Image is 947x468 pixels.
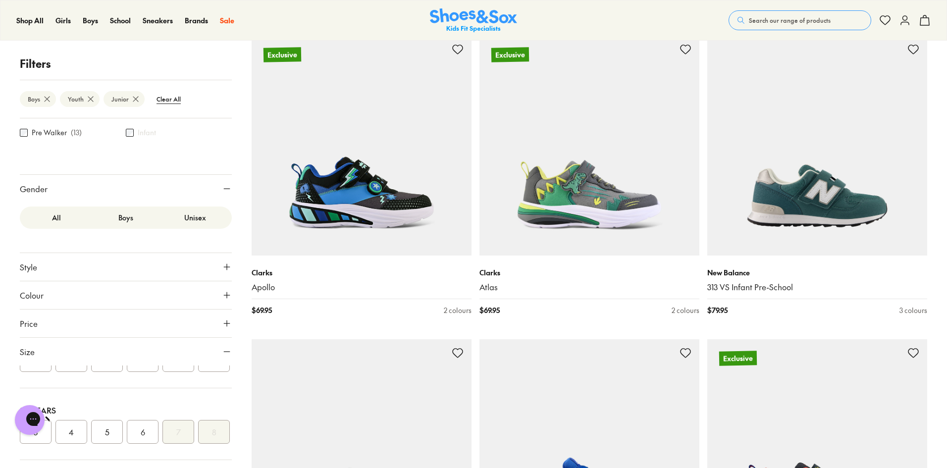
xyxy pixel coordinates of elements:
[127,420,158,444] button: 6
[220,15,234,25] span: Sale
[71,128,82,138] p: ( 13 )
[143,15,173,26] a: Sneakers
[22,208,91,227] label: All
[729,10,871,30] button: Search our range of products
[491,47,529,62] p: Exclusive
[149,90,189,108] btn: Clear All
[20,317,38,329] span: Price
[55,15,71,26] a: Girls
[444,305,472,315] div: 2 colours
[263,47,301,62] p: Exclusive
[143,15,173,25] span: Sneakers
[479,36,699,256] a: Exclusive
[479,267,699,278] p: Clarks
[104,91,145,107] btn: Junior
[83,15,98,26] a: Boys
[20,404,232,416] div: 8+ Years
[707,267,927,278] p: New Balance
[198,420,230,444] button: 8
[430,8,517,33] a: Shoes & Sox
[20,183,48,195] span: Gender
[479,305,500,315] span: $ 69.95
[20,55,232,72] p: Filters
[20,289,44,301] span: Colour
[16,15,44,26] a: Shop All
[20,91,56,107] btn: Boys
[707,282,927,293] a: 313 VS Infant Pre-School
[162,420,194,444] button: 7
[20,338,232,365] button: Size
[20,175,232,203] button: Gender
[20,310,232,337] button: Price
[749,16,831,25] span: Search our range of products
[20,261,37,273] span: Style
[899,305,927,315] div: 3 colours
[60,91,100,107] btn: Youth
[83,15,98,25] span: Boys
[672,305,699,315] div: 2 colours
[252,282,472,293] a: Apollo
[220,15,234,26] a: Sale
[10,402,50,438] iframe: Gorgias live chat messenger
[110,15,131,26] a: School
[479,282,699,293] a: Atlas
[55,420,87,444] button: 4
[252,36,472,256] a: Exclusive
[252,267,472,278] p: Clarks
[160,208,230,227] label: Unisex
[185,15,208,25] span: Brands
[719,351,757,365] p: Exclusive
[252,305,272,315] span: $ 69.95
[430,8,517,33] img: SNS_Logo_Responsive.svg
[32,128,67,138] label: Pre Walker
[707,305,728,315] span: $ 79.95
[138,128,156,138] label: Infant
[20,281,232,309] button: Colour
[91,208,160,227] label: Boys
[55,15,71,25] span: Girls
[185,15,208,26] a: Brands
[16,15,44,25] span: Shop All
[91,420,123,444] button: 5
[20,253,232,281] button: Style
[110,15,131,25] span: School
[20,346,35,358] span: Size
